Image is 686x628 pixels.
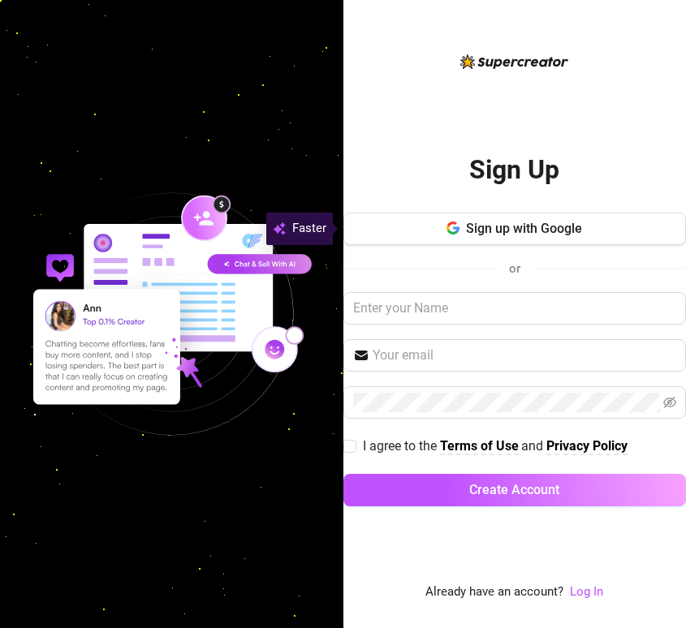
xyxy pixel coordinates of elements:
span: or [509,261,520,276]
a: Terms of Use [440,438,519,455]
span: Faster [292,219,326,239]
span: Create Account [469,482,559,497]
span: eye-invisible [663,396,676,409]
span: Already have an account? [425,583,563,602]
span: Sign up with Google [466,221,582,236]
img: svg%3e [273,219,286,239]
h2: Sign Up [469,153,559,187]
span: I agree to the [363,438,440,454]
a: Log In [570,583,603,602]
span: and [521,438,546,454]
img: logo-BBDzfeDw.svg [460,54,568,69]
strong: Privacy Policy [546,438,628,454]
strong: Terms of Use [440,438,519,454]
a: Log In [570,584,603,599]
a: Privacy Policy [546,438,628,455]
input: Your email [373,346,677,365]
